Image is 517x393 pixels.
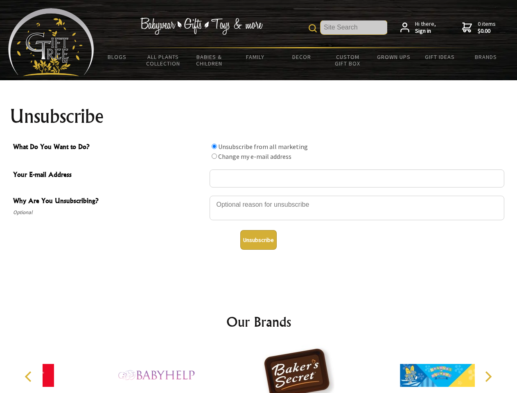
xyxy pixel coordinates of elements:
[325,48,371,72] a: Custom Gift Box
[309,24,317,32] img: product search
[212,144,217,149] input: What Do You Want to Do?
[20,368,38,386] button: Previous
[210,196,504,220] textarea: Why Are You Unsubscribing?
[218,142,308,151] label: Unsubscribe from all marketing
[479,368,497,386] button: Next
[478,27,496,35] strong: $0.00
[94,48,140,65] a: BLOGS
[13,142,205,154] span: What Do You Want to Do?
[8,8,94,76] img: Babyware - Gifts - Toys and more...
[370,48,417,65] a: Grown Ups
[321,20,387,34] input: Site Search
[417,48,463,65] a: Gift Ideas
[16,312,501,332] h2: Our Brands
[233,48,279,65] a: Family
[186,48,233,72] a: Babies & Children
[415,20,436,35] span: Hi there,
[210,169,504,187] input: Your E-mail Address
[10,106,508,126] h1: Unsubscribe
[218,152,291,160] label: Change my e-mail address
[13,208,205,217] span: Optional
[462,20,496,35] a: 0 items$0.00
[415,27,436,35] strong: Sign in
[140,48,187,72] a: All Plants Collection
[13,169,205,181] span: Your E-mail Address
[240,230,277,250] button: Unsubscribe
[140,18,263,35] img: Babywear - Gifts - Toys & more
[478,20,496,35] span: 0 items
[400,20,436,35] a: Hi there,Sign in
[212,154,217,159] input: What Do You Want to Do?
[463,48,509,65] a: Brands
[278,48,325,65] a: Decor
[13,196,205,208] span: Why Are You Unsubscribing?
